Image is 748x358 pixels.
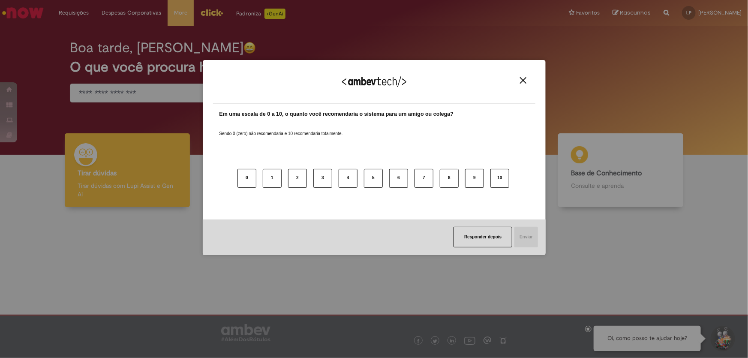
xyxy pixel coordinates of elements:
[263,169,282,188] button: 1
[454,227,512,247] button: Responder depois
[237,169,256,188] button: 0
[313,169,332,188] button: 3
[339,169,357,188] button: 4
[342,76,406,87] img: Logo Ambevtech
[389,169,408,188] button: 6
[219,120,343,137] label: Sendo 0 (zero) não recomendaria e 10 recomendaria totalmente.
[288,169,307,188] button: 2
[520,77,526,84] img: Close
[415,169,433,188] button: 7
[364,169,383,188] button: 5
[465,169,484,188] button: 9
[517,77,529,84] button: Close
[490,169,509,188] button: 10
[219,110,454,118] label: Em uma escala de 0 a 10, o quanto você recomendaria o sistema para um amigo ou colega?
[440,169,459,188] button: 8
